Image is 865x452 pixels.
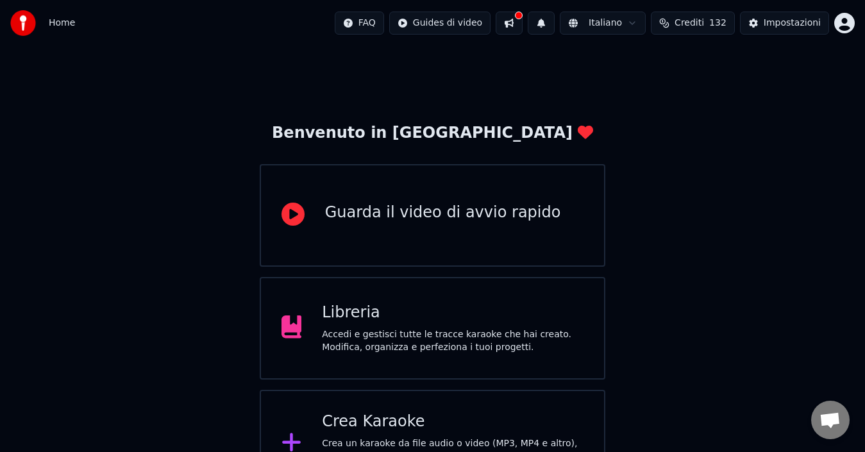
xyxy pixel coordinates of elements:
[811,401,850,439] a: Aprire la chat
[764,17,821,29] div: Impostazioni
[325,203,561,223] div: Guarda il video di avvio rapido
[49,17,75,29] nav: breadcrumb
[272,123,593,144] div: Benvenuto in [GEOGRAPHIC_DATA]
[651,12,735,35] button: Crediti132
[49,17,75,29] span: Home
[10,10,36,36] img: youka
[335,12,384,35] button: FAQ
[740,12,829,35] button: Impostazioni
[322,303,584,323] div: Libreria
[675,17,704,29] span: Crediti
[389,12,491,35] button: Guides di video
[709,17,726,29] span: 132
[322,328,584,354] div: Accedi e gestisci tutte le tracce karaoke che hai creato. Modifica, organizza e perfeziona i tuoi...
[322,412,584,432] div: Crea Karaoke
